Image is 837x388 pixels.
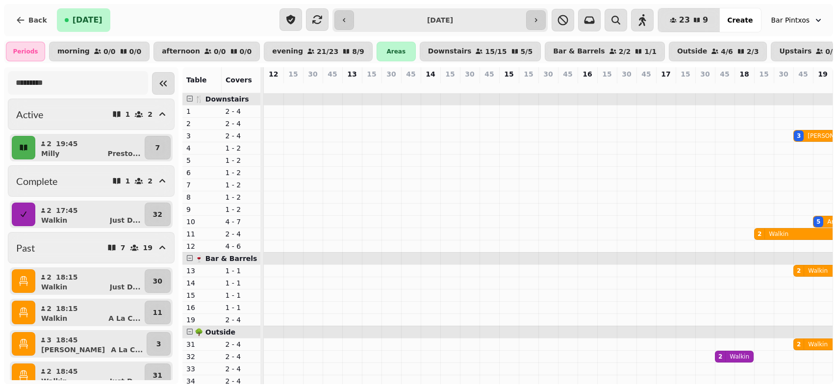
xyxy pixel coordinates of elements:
p: 14 [186,278,218,288]
p: 30 [386,69,396,79]
p: morning [57,48,90,55]
p: 0 [348,81,356,91]
p: 0 / 0 [240,48,252,55]
p: 4 / 6 [721,48,733,55]
h2: Active [16,107,43,121]
p: 0 [485,81,493,91]
p: 2 - 4 [226,229,257,239]
p: 0 [446,81,454,91]
p: 45 [406,69,415,79]
p: Just D ... [110,282,141,292]
p: 12 [186,241,218,251]
p: evening [272,48,303,55]
p: 0 [780,81,787,91]
button: Complete12 [8,165,175,197]
p: 2 / 3 [747,48,759,55]
p: 17 [661,69,670,79]
p: 8 [186,192,218,202]
p: 33 [186,364,218,374]
p: 5 / 5 [521,48,533,55]
p: 31 [186,339,218,349]
p: 2 - 4 [226,119,257,129]
p: 0 [564,81,572,91]
button: 217:45WalkinJust D... [37,203,143,226]
p: 0 [368,81,376,91]
p: 0 [387,81,395,91]
p: Outside [677,48,707,55]
p: 1 - 2 [226,205,257,214]
span: Table [186,76,207,84]
p: 34 [186,376,218,386]
p: 1 - 2 [226,180,257,190]
div: Areas [377,42,416,61]
p: 14 [426,69,435,79]
button: Collapse sidebar [152,72,175,95]
p: Presto ... [107,149,140,158]
p: 0 [289,81,297,91]
p: 2 - 4 [226,364,257,374]
p: 19 [818,69,827,79]
div: 2 [797,267,801,275]
p: 1 [126,111,130,118]
p: 0 / 0 [103,48,116,55]
p: 30 [700,69,710,79]
p: 16 [583,69,592,79]
button: [DATE] [57,8,110,32]
p: 0 [270,81,278,91]
p: Walkin [808,267,828,275]
p: 0 [407,81,415,91]
p: 30 [308,69,317,79]
p: 2 [148,178,152,184]
p: afternoon [162,48,200,55]
p: 0 [329,81,336,91]
button: Active12 [8,99,175,130]
p: 30 [465,69,474,79]
p: 3 [46,335,52,345]
p: 30 [543,69,553,79]
p: 15 [759,69,768,79]
p: 45 [563,69,572,79]
p: 2 - 4 [226,376,257,386]
span: Bar Pintxos [771,15,810,25]
span: Covers [226,76,252,84]
button: 218:15WalkinA La C... [37,301,143,324]
p: 2 [46,272,52,282]
p: 10 [186,217,218,227]
p: 17:45 [56,206,78,215]
p: Just D ... [110,215,141,225]
p: Walkin [41,376,67,386]
p: 15 [681,69,690,79]
button: Past719 [8,232,175,263]
p: 32 [186,352,218,362]
button: Back [8,8,55,32]
p: 2 [148,111,152,118]
p: 6 [186,168,218,178]
button: afternoon0/00/0 [153,42,260,61]
p: 15 [504,69,513,79]
button: Bar Pintxos [765,11,830,29]
p: 0 [701,81,709,91]
button: 219:45MillyPresto... [37,136,143,159]
p: 2 [46,206,52,215]
p: Walkin [808,340,828,348]
p: 4 [186,143,218,153]
p: 2 - 4 [226,352,257,362]
p: 18 [739,69,749,79]
p: 11 [186,229,218,239]
p: 12 [269,69,278,79]
p: 1 [126,178,130,184]
p: 30 [779,69,788,79]
div: 2 [758,230,761,238]
p: 19 [186,315,218,325]
p: A La C ... [108,313,140,323]
p: 2 - 4 [226,339,257,349]
div: 2 [797,340,801,348]
div: Periods [6,42,45,61]
h2: Complete [16,174,57,188]
p: 2 [46,366,52,376]
p: 0 [309,81,317,91]
button: evening21/238/9 [264,42,373,61]
p: 0 [525,81,533,91]
p: 45 [641,69,651,79]
p: 45 [328,69,337,79]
